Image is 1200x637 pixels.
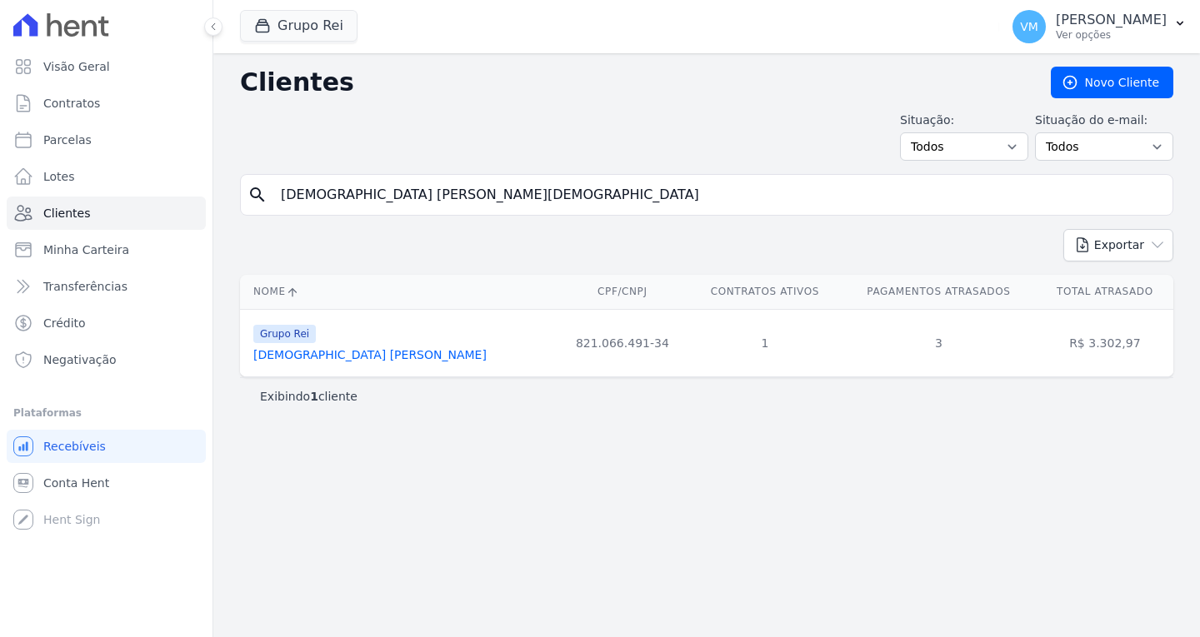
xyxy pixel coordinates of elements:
[556,309,689,376] td: 821.066.491-34
[7,50,206,83] a: Visão Geral
[7,466,206,500] a: Conta Hent
[43,438,106,455] span: Recebíveis
[900,112,1028,129] label: Situação:
[271,178,1166,212] input: Buscar por nome, CPF ou e-mail
[689,275,841,309] th: Contratos Ativos
[43,278,127,295] span: Transferências
[240,10,357,42] button: Grupo Rei
[7,270,206,303] a: Transferências
[240,275,556,309] th: Nome
[1056,28,1167,42] p: Ver opções
[1035,112,1173,129] label: Situação do e-mail:
[689,309,841,376] td: 1
[7,233,206,266] a: Minha Carteira
[1063,229,1173,261] button: Exportar
[1020,21,1038,32] span: VM
[43,475,109,491] span: Conta Hent
[13,403,199,423] div: Plataformas
[841,275,1037,309] th: Pagamentos Atrasados
[7,197,206,230] a: Clientes
[43,315,86,331] span: Crédito
[43,95,100,112] span: Contratos
[43,58,110,75] span: Visão Geral
[1037,275,1173,309] th: Total Atrasado
[841,309,1037,376] td: 3
[1051,67,1173,98] a: Novo Cliente
[999,3,1200,50] button: VM [PERSON_NAME] Ver opções
[310,390,318,403] b: 1
[7,160,206,193] a: Lotes
[43,168,75,185] span: Lotes
[7,306,206,340] a: Crédito
[7,87,206,120] a: Contratos
[556,275,689,309] th: CPF/CNPJ
[7,123,206,157] a: Parcelas
[1056,12,1167,28] p: [PERSON_NAME]
[43,241,129,258] span: Minha Carteira
[240,67,1024,97] h2: Clientes
[43,205,90,221] span: Clientes
[247,185,267,205] i: search
[7,343,206,376] a: Negativação
[253,348,487,361] a: [DEMOGRAPHIC_DATA] [PERSON_NAME]
[43,132,92,148] span: Parcelas
[43,351,117,368] span: Negativação
[260,388,357,405] p: Exibindo cliente
[1037,309,1173,376] td: R$ 3.302,97
[7,430,206,463] a: Recebíveis
[253,325,316,343] span: Grupo Rei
